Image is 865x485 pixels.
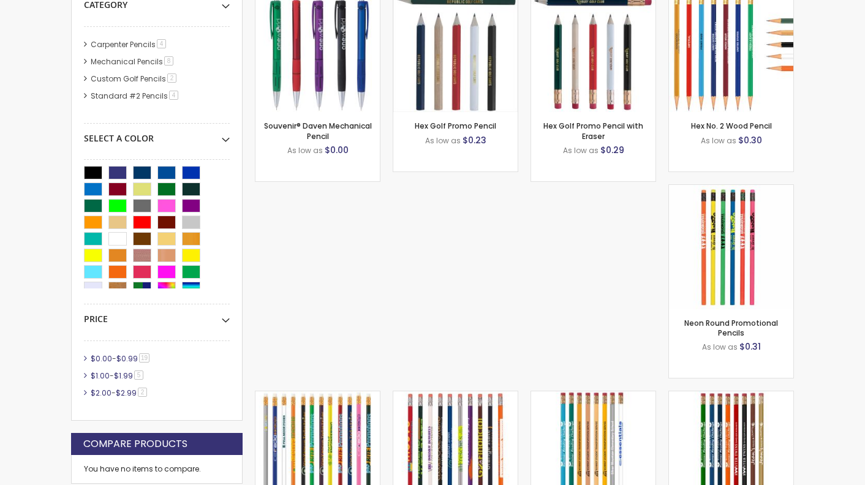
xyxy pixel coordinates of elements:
[116,353,138,364] span: $0.99
[116,388,137,398] span: $2.99
[415,121,496,131] a: Hex Golf Promo Pencil
[88,370,148,381] a: $1.00-$1.995
[287,145,323,156] span: As low as
[84,304,230,325] div: Price
[88,388,151,398] a: $2.00-$2.992
[157,39,166,48] span: 4
[255,391,380,401] a: Souvenir® Pencil - Solids
[701,135,736,146] span: As low as
[531,391,655,401] a: Round Wooden No. 2 Lead Promotional Pencil- Light Assortment
[738,134,762,146] span: $0.30
[134,370,143,380] span: 5
[463,134,486,146] span: $0.23
[669,184,793,195] a: Neon Round Promotional Pencils
[393,391,518,401] a: Budgeteer #2 Wood Pencil
[169,91,178,100] span: 4
[91,370,110,381] span: $1.00
[71,455,243,484] div: You have no items to compare.
[139,353,149,363] span: 19
[702,342,738,352] span: As low as
[138,388,147,397] span: 2
[91,388,111,398] span: $2.00
[167,73,176,83] span: 2
[264,121,372,141] a: Souvenir® Daven Mechanical Pencil
[88,56,178,67] a: Mechanical Pencils8
[164,56,173,66] span: 8
[325,144,349,156] span: $0.00
[739,340,761,353] span: $0.31
[669,185,793,309] img: Neon Round Promotional Pencils
[88,353,154,364] a: $0.00-$0.9919
[669,391,793,401] a: Round Wooden No. 2 Lead Promotional Pencil- Dark Assortment
[88,73,181,84] a: Custom Golf Pencils2
[114,370,133,381] span: $1.99
[691,121,772,131] a: Hex No. 2 Wood Pencil
[83,437,187,451] strong: Compare Products
[600,144,624,156] span: $0.29
[425,135,461,146] span: As low as
[563,145,599,156] span: As low as
[543,121,643,141] a: Hex Golf Promo Pencil with Eraser
[684,318,778,338] a: Neon Round Promotional Pencils
[88,39,170,50] a: Carpenter Pencils4
[91,353,112,364] span: $0.00
[88,91,183,101] a: Standard #2 Pencils4
[84,124,230,145] div: Select A Color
